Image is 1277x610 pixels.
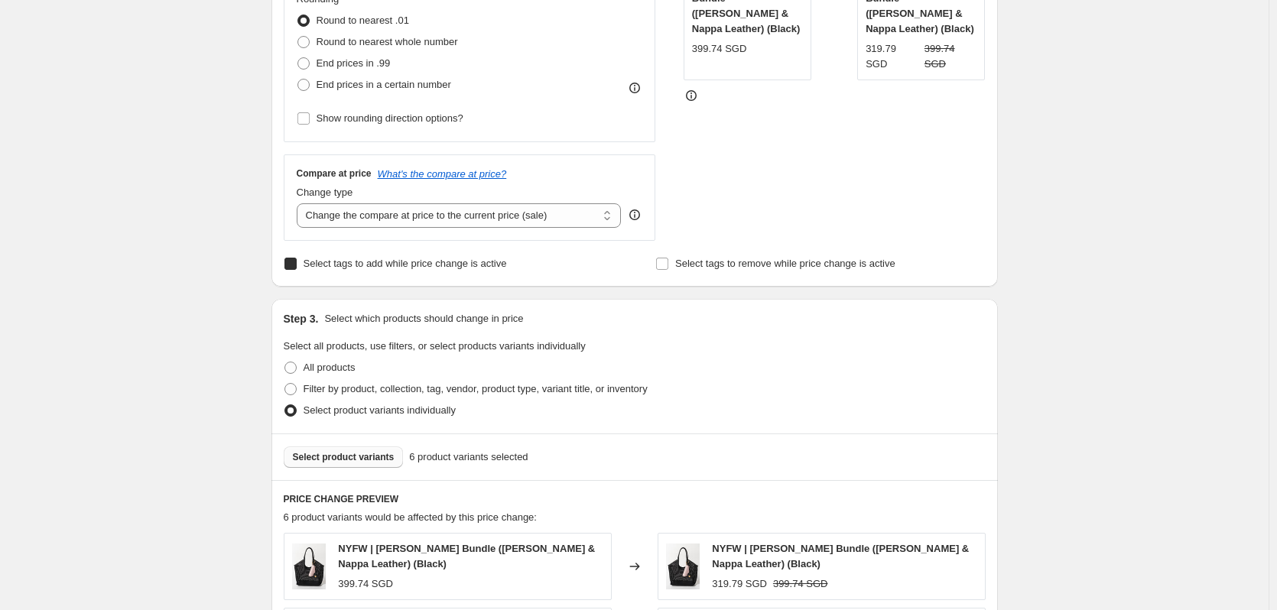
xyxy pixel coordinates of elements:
img: alf-the-label-amy-tote-mesh-black-sunglasses-case-dawn-small-ripple-connector-clip-chessie-ch_3_e... [666,543,700,589]
img: alf-the-label-amy-tote-mesh-black-sunglasses-case-dawn-small-ripple-connector-clip-chessie-ch_3_e... [292,543,327,589]
span: Change type [297,187,353,198]
span: Select product variants [293,451,395,463]
span: End prices in a certain number [317,79,451,90]
span: Select tags to remove while price change is active [675,258,895,269]
h6: PRICE CHANGE PREVIEW [284,493,986,505]
span: Round to nearest whole number [317,36,458,47]
span: 6 product variants selected [409,449,528,465]
span: NYFW | [PERSON_NAME] Bundle ([PERSON_NAME] & Nappa Leather) (Black) [338,543,595,569]
strike: 399.74 SGD [924,41,977,72]
button: What's the compare at price? [378,168,507,180]
span: Show rounding direction options? [317,112,463,124]
button: Select product variants [284,446,404,468]
span: 6 product variants would be affected by this price change: [284,511,537,523]
span: All products [304,362,356,373]
span: End prices in .99 [317,57,391,69]
strike: 399.74 SGD [773,576,828,592]
h2: Step 3. [284,311,319,326]
span: Select product variants individually [304,404,456,416]
span: Select tags to add while price change is active [304,258,507,269]
span: NYFW | [PERSON_NAME] Bundle ([PERSON_NAME] & Nappa Leather) (Black) [712,543,969,569]
div: help [627,207,642,222]
h3: Compare at price [297,167,372,180]
span: Select all products, use filters, or select products variants individually [284,340,586,352]
div: 319.79 SGD [712,576,767,592]
div: 319.79 SGD [866,41,918,72]
div: 399.74 SGD [338,576,393,592]
span: Filter by product, collection, tag, vendor, product type, variant title, or inventory [304,383,648,394]
div: 399.74 SGD [692,41,747,57]
p: Select which products should change in price [324,311,523,326]
span: Round to nearest .01 [317,15,409,26]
